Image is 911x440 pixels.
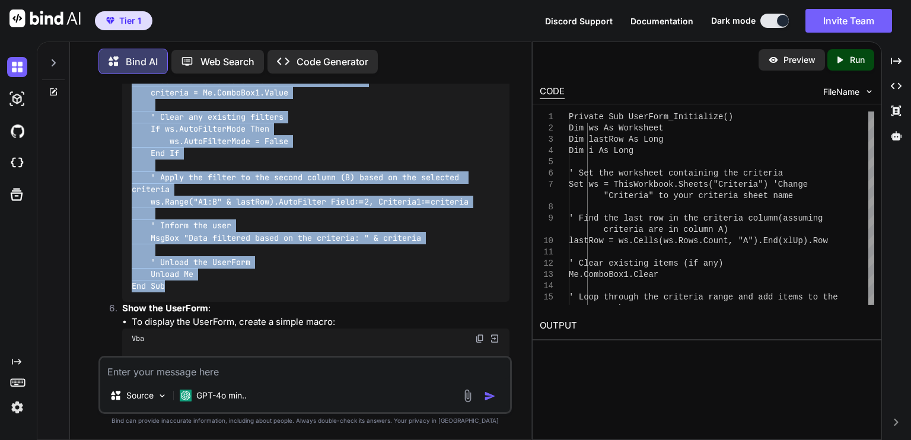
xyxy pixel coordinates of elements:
[126,55,158,69] p: Bind AI
[540,168,553,179] div: 6
[540,111,553,123] div: 1
[9,9,81,27] img: Bind AI
[540,202,553,213] div: 8
[475,334,485,343] img: copy
[297,55,368,69] p: Code Generator
[98,416,512,425] p: Bind can provide inaccurate information, including about people. Always double-check its answers....
[7,153,27,173] img: cloudideIcon
[540,123,553,134] div: 2
[533,312,881,340] h2: OUTPUT
[95,11,152,30] button: premiumTier 1
[569,213,778,223] span: ' Find the last row in the criteria column
[569,292,783,302] span: ' Loop through the criteria range and add i
[545,15,613,27] button: Discord Support
[569,135,664,144] span: Dim lastRow As Long
[7,397,27,417] img: settings
[126,390,154,401] p: Source
[7,121,27,141] img: githubDark
[540,134,553,145] div: 3
[122,302,509,315] p: :
[540,269,553,280] div: 13
[7,57,27,77] img: darkChat
[711,15,756,27] span: Dark mode
[106,17,114,24] img: premium
[630,16,693,26] span: Documentation
[630,15,693,27] button: Documentation
[569,259,723,268] span: ' Clear existing items (if any)
[540,292,553,303] div: 15
[823,86,859,98] span: FileName
[569,236,783,245] span: lastRow = ws.Cells(ws.Rows.Count, "A").End(
[540,179,553,190] div: 7
[489,333,500,344] img: Open in Browser
[122,302,208,314] strong: Show the UserForm
[569,146,633,155] span: Dim i As Long
[200,55,254,69] p: Web Search
[778,213,823,223] span: (assuming
[540,280,553,292] div: 14
[132,315,509,329] li: To display the UserForm, create a simple macro:
[569,123,664,133] span: Dim ws As Worksheet
[461,389,474,403] img: attachment
[768,55,779,65] img: preview
[545,16,613,26] span: Discord Support
[864,87,874,97] img: chevron down
[540,145,553,157] div: 4
[7,89,27,109] img: darkAi-studio
[540,85,565,99] div: CODE
[540,235,553,247] div: 10
[540,213,553,224] div: 9
[604,191,793,200] span: "Criteria" to your criteria sheet name
[604,304,644,313] span: ComboBox
[196,390,247,401] p: GPT-4o min..
[569,168,783,178] span: ' Set the worksheet containing the criteria
[132,334,144,343] span: Vba
[604,225,728,234] span: criteria are in column A)
[484,390,496,402] img: icon
[805,9,892,33] button: Invite Team
[157,391,167,401] img: Pick Models
[119,15,141,27] span: Tier 1
[569,112,733,122] span: Private Sub UserForm_Initialize()
[540,247,553,258] div: 11
[540,157,553,168] div: 5
[850,54,865,66] p: Run
[783,292,837,302] span: tems to the
[540,258,553,269] div: 12
[783,54,816,66] p: Preview
[569,270,658,279] span: Me.ComboBox1.Clear
[783,236,828,245] span: xlUp).Row
[778,180,808,189] span: Change
[180,390,192,401] img: GPT-4o mini
[569,180,778,189] span: Set ws = ThisWorkbook.Sheets("Criteria") '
